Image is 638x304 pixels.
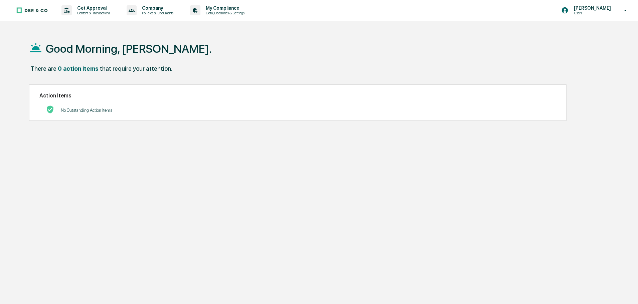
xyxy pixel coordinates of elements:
p: Company [137,5,177,11]
img: logo [16,7,48,14]
div: that require your attention. [100,65,172,72]
p: No Outstanding Action Items [61,108,112,113]
p: Users [569,11,614,15]
p: Data, Deadlines & Settings [200,11,248,15]
p: Content & Transactions [72,11,113,15]
h1: Good Morning, [PERSON_NAME]. [46,42,212,55]
div: There are [30,65,56,72]
p: My Compliance [200,5,248,11]
img: No Actions logo [46,105,54,113]
h2: Action Items [39,92,556,99]
p: Policies & Documents [137,11,177,15]
div: 0 action items [58,65,99,72]
p: [PERSON_NAME] [569,5,614,11]
p: Get Approval [72,5,113,11]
